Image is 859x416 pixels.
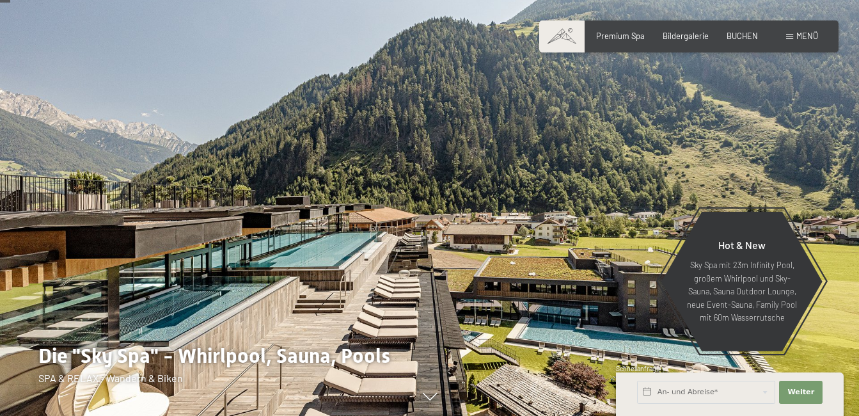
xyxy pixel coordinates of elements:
a: Hot & New Sky Spa mit 23m Infinity Pool, großem Whirlpool und Sky-Sauna, Sauna Outdoor Lounge, ne... [661,211,823,352]
a: Premium Spa [596,31,645,41]
span: Hot & New [718,239,766,251]
span: Menü [796,31,818,41]
p: Sky Spa mit 23m Infinity Pool, großem Whirlpool und Sky-Sauna, Sauna Outdoor Lounge, neue Event-S... [686,259,798,324]
span: Schnellanfrage [616,365,660,372]
a: BUCHEN [727,31,758,41]
button: Weiter [779,381,823,404]
span: Weiter [787,387,814,397]
a: Bildergalerie [663,31,709,41]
